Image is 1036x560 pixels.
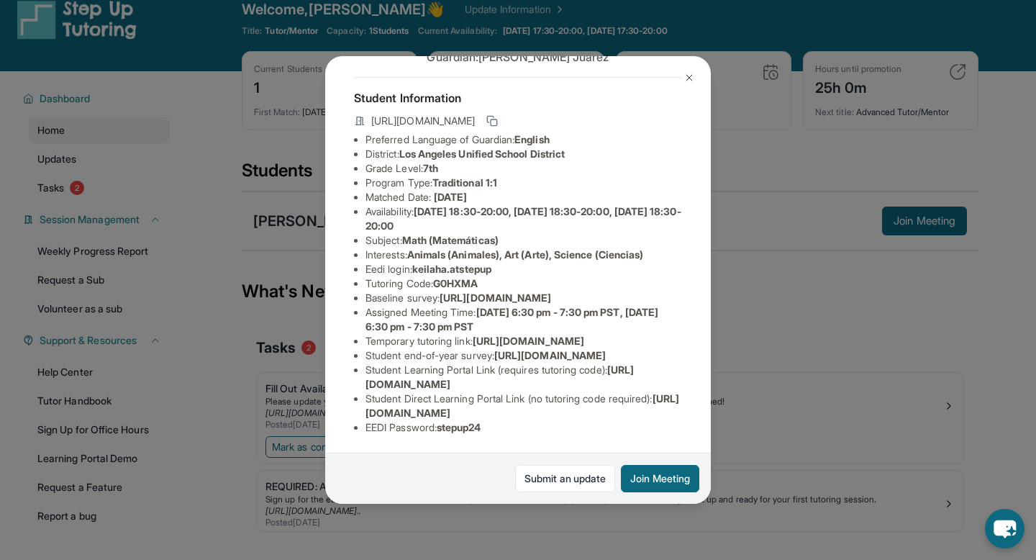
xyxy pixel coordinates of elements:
li: Subject : [365,233,682,248]
span: Traditional 1:1 [432,176,497,189]
li: Temporary tutoring link : [365,334,682,348]
li: Matched Date: [365,190,682,204]
h4: Student Information [354,89,682,107]
button: Join Meeting [621,465,699,492]
li: Student Direct Learning Portal Link (no tutoring code required) : [365,392,682,420]
span: [URL][DOMAIN_NAME] [473,335,584,347]
span: [URL][DOMAIN_NAME] [494,349,606,361]
span: [DATE] [434,191,467,203]
span: [URL][DOMAIN_NAME] [371,114,475,128]
li: Assigned Meeting Time : [365,305,682,334]
span: 7th [423,162,438,174]
li: Preferred Language of Guardian: [365,132,682,147]
li: Program Type: [365,176,682,190]
span: Math (Matemáticas) [402,234,499,246]
li: Student Learning Portal Link (requires tutoring code) : [365,363,682,392]
span: English [514,133,550,145]
span: [URL][DOMAIN_NAME] [440,292,551,304]
p: Guardian: [PERSON_NAME] Juarez [354,48,682,66]
li: Availability: [365,204,682,233]
li: Grade Level: [365,161,682,176]
img: Close Icon [683,72,695,83]
li: District: [365,147,682,161]
span: G0HXMA [433,277,478,289]
span: [DATE] 18:30-20:00, [DATE] 18:30-20:00, [DATE] 18:30-20:00 [365,205,681,232]
span: keilaha.atstepup [412,263,491,275]
span: [DATE] 6:30 pm - 7:30 pm PST, [DATE] 6:30 pm - 7:30 pm PST [365,306,658,333]
li: Interests : [365,248,682,262]
span: Animals (Animales), Art (Arte), Science (Ciencias) [407,248,644,261]
li: Baseline survey : [365,291,682,305]
li: Tutoring Code : [365,276,682,291]
li: Eedi login : [365,262,682,276]
button: Copy link [483,112,501,130]
li: Student end-of-year survey : [365,348,682,363]
li: EEDI Password : [365,420,682,435]
a: Submit an update [515,465,615,492]
span: stepup24 [437,421,481,433]
span: Los Angeles Unified School District [399,148,565,160]
button: chat-button [985,509,1024,548]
